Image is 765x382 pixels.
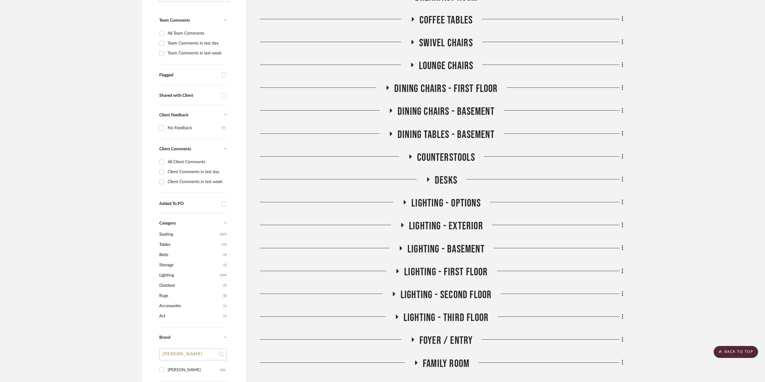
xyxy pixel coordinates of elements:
[168,177,225,187] div: Client Comments in last week
[423,357,469,370] span: FAMILY ROOM
[419,60,474,72] span: LOUNGE CHAIRS
[221,240,227,249] span: (75)
[394,82,498,95] span: DINING CHAIRS - FIRST FLOOR
[409,220,483,233] span: LIGHTING - EXTERIOR
[411,197,481,210] span: LIGHTING - OPTIONS
[404,311,489,324] span: LIGHTING - THIRD FLOOR
[223,301,227,311] span: (1)
[159,260,222,270] span: Storage
[398,105,495,118] span: DINING CHAIRS - BASEMENT
[159,348,227,360] input: Search Brands
[223,291,227,301] span: (8)
[168,123,222,133] div: No Feedback
[168,157,225,167] div: All Client Comments
[159,311,222,321] span: Art
[401,289,492,301] span: LIGHTING - SECOND FLOOR
[404,266,488,279] span: LIGHTING - FIRST FLOOR
[223,311,227,321] span: (1)
[407,243,485,256] span: LIGHTING - BASEMENT
[159,229,218,240] span: Seating
[159,270,218,280] span: Lighting
[168,48,225,58] div: Team Comments in last week
[714,346,758,358] scroll-to-top-button: BACK TO TOP
[159,221,176,226] span: Category
[159,73,218,78] div: Flagged
[419,37,473,50] span: SWIVEL CHAIRS
[220,270,227,280] span: (309)
[398,128,495,141] span: DINING TABLES - BASEMENT
[159,250,222,260] span: Beds
[159,280,222,291] span: Outdoor
[159,301,222,311] span: Accessories
[168,365,220,375] div: [PERSON_NAME]
[159,93,218,98] div: Shared with Client
[159,201,218,206] div: Added To PO
[159,291,222,301] span: Rugs
[222,123,225,133] div: (7)
[159,240,220,250] span: Tables
[223,250,227,260] span: (4)
[220,230,227,239] span: (207)
[159,147,191,151] span: Client Comments
[435,174,457,187] span: DESKS
[419,334,473,347] span: FOYER / ENTRY
[220,365,225,375] div: (28)
[168,29,225,38] div: All Team Comments
[159,335,170,340] span: Brand
[417,151,475,164] span: COUNTERSTOOLS
[223,260,227,270] span: (2)
[168,38,225,48] div: Team Comments in last day
[419,14,473,27] span: COFFEE TABLES
[168,167,225,177] div: Client Comments in last day
[223,281,227,290] span: (9)
[159,18,190,23] span: Team Comments
[159,113,188,117] span: Client Feedback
